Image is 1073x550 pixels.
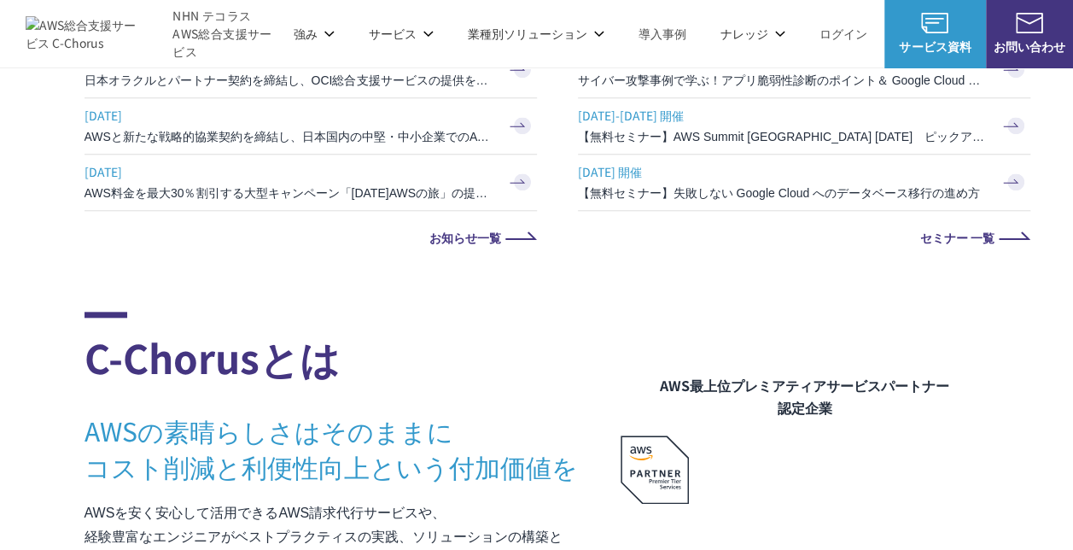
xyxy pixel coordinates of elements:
[578,42,1030,97] a: [DATE] 開催 サイバー攻撃事例で学ぶ！アプリ脆弱性診断のポイント＆ Google Cloud セキュリティ対策
[85,312,621,387] h2: C-Chorusとは
[621,374,989,418] figcaption: AWS最上位プレミアティアサービスパートナー 認定企業
[986,38,1073,56] span: お問い合わせ
[578,231,1030,243] a: セミナー 一覧
[85,72,494,89] h3: 日本オラクルとパートナー契約を締結し、OCI総合支援サービスの提供を開始
[884,38,986,56] span: サービス資料
[26,16,147,52] img: AWS総合支援サービス C-Chorus
[172,7,276,61] span: NHN テコラス AWS総合支援サービス
[85,98,537,154] a: [DATE] AWSと新たな戦略的協業契約を締結し、日本国内の中堅・中小企業でのAWS活用を加速
[578,155,1030,210] a: [DATE] 開催 【無料セミナー】失敗しない Google Cloud へのデータベース移行の進め方
[85,231,537,243] a: お知らせ一覧
[578,72,988,89] h3: サイバー攻撃事例で学ぶ！アプリ脆弱性診断のポイント＆ Google Cloud セキュリティ対策
[1016,13,1043,33] img: お問い合わせ
[85,159,494,184] span: [DATE]
[85,412,621,484] h3: AWSの素晴らしさはそのままに コスト削減と利便性向上という付加価値を
[639,25,686,43] a: 導入事例
[819,25,867,43] a: ログイン
[85,102,494,128] span: [DATE]
[85,155,537,210] a: [DATE] AWS料金を最大30％割引する大型キャンペーン「[DATE]AWSの旅」の提供を開始
[578,98,1030,154] a: [DATE]-[DATE] 開催 【無料セミナー】AWS Summit [GEOGRAPHIC_DATA] [DATE] ピックアップセッション
[369,25,434,43] p: サービス
[921,13,948,33] img: AWS総合支援サービス C-Chorus サービス資料
[294,25,335,43] p: 強み
[26,7,277,61] a: AWS総合支援サービス C-Chorus NHN テコラスAWS総合支援サービス
[85,42,537,97] a: [DATE] 日本オラクルとパートナー契約を締結し、OCI総合支援サービスの提供を開始
[85,128,494,145] h3: AWSと新たな戦略的協業契約を締結し、日本国内の中堅・中小企業でのAWS活用を加速
[578,102,988,128] span: [DATE]-[DATE] 開催
[468,25,604,43] p: 業種別ソリューション
[578,184,988,202] h3: 【無料セミナー】失敗しない Google Cloud へのデータベース移行の進め方
[85,184,494,202] h3: AWS料金を最大30％割引する大型キャンペーン「[DATE]AWSの旅」の提供を開始
[578,128,988,145] h3: 【無料セミナー】AWS Summit [GEOGRAPHIC_DATA] [DATE] ピックアップセッション
[578,159,988,184] span: [DATE] 開催
[720,25,785,43] p: ナレッジ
